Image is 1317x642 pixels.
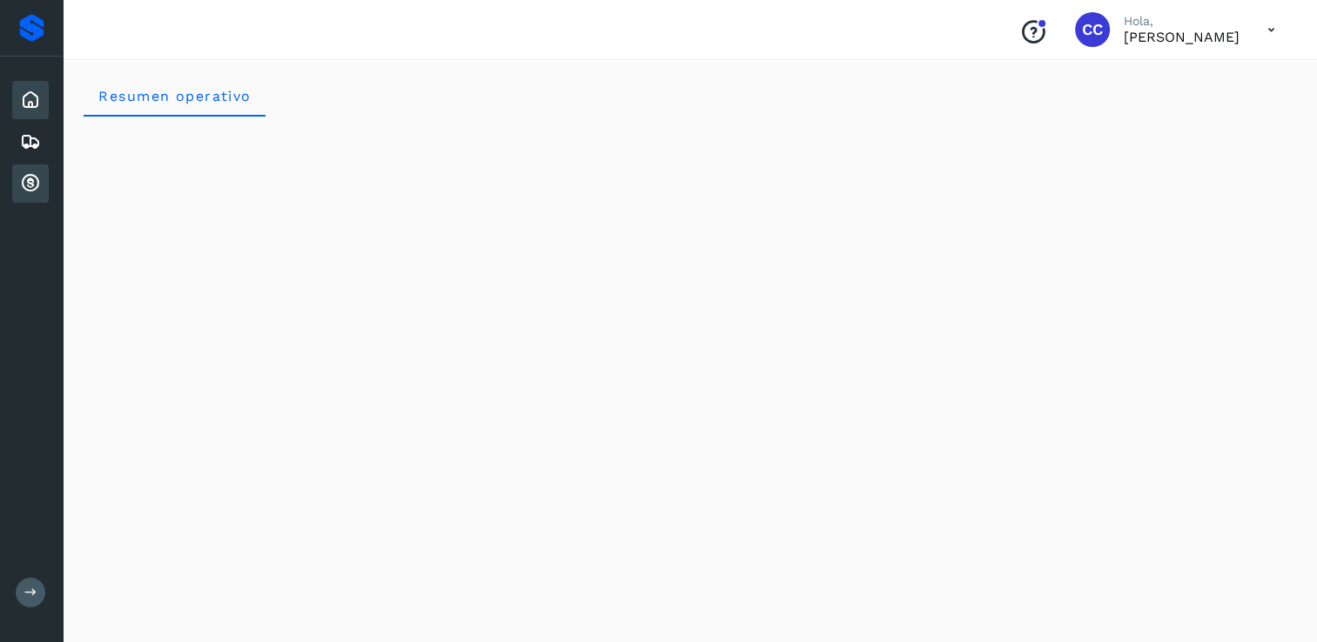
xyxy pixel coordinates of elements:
[12,123,49,161] div: Embarques
[1124,29,1240,45] p: Carlos Cardiel Castro
[12,164,49,203] div: Cuentas por cobrar
[12,81,49,119] div: Inicio
[97,88,252,104] span: Resumen operativo
[1124,14,1240,29] p: Hola,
